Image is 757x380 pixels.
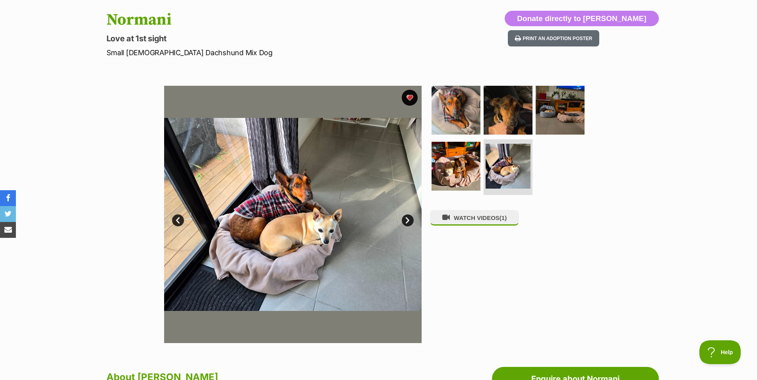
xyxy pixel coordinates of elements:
button: Print an adoption poster [508,30,599,46]
iframe: Help Scout Beacon - Open [699,340,741,364]
img: Photo of Normani [164,86,422,343]
img: Photo of Normani [484,86,532,135]
p: Love at 1st sight [106,33,443,44]
img: Photo of Normani [432,86,480,135]
a: Next [402,214,414,226]
img: Photo of Normani [432,142,480,191]
h1: Normani [106,11,443,29]
button: favourite [402,90,418,106]
button: WATCH VIDEOS(1) [430,210,519,226]
img: Photo of Normani [486,144,530,189]
button: Donate directly to [PERSON_NAME] [505,11,658,27]
a: Prev [172,214,184,226]
p: Small [DEMOGRAPHIC_DATA] Dachshund Mix Dog [106,47,443,58]
img: Photo of Normani [536,86,585,135]
span: (1) [500,214,507,221]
